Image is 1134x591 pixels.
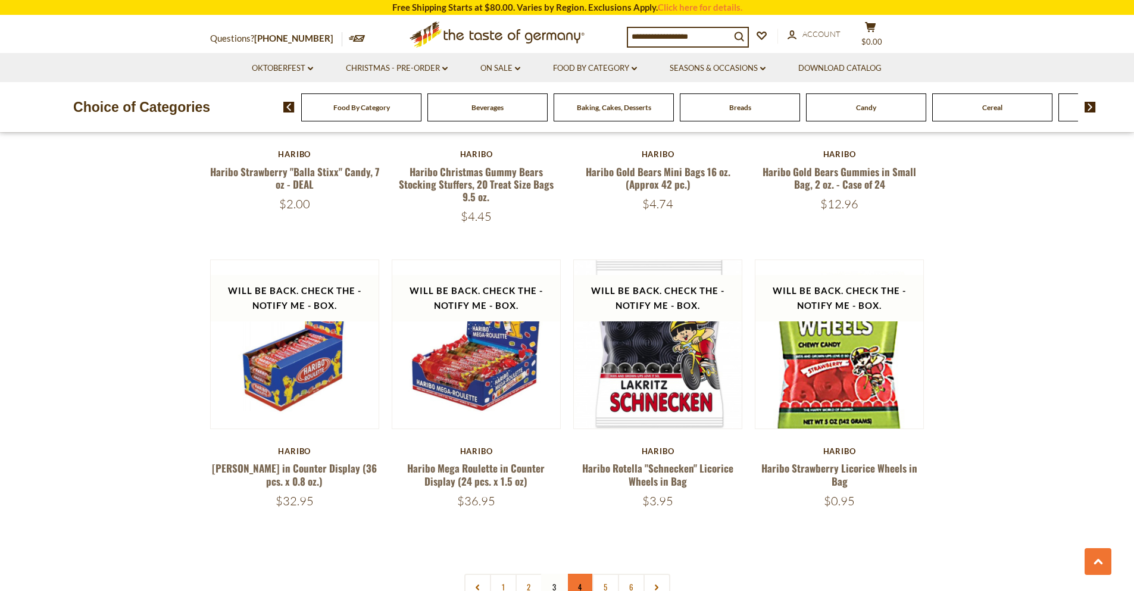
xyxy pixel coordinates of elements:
[853,21,889,51] button: $0.00
[755,149,924,159] div: Haribo
[642,196,673,211] span: $4.74
[573,446,743,456] div: Haribo
[392,260,561,429] img: Haribo
[210,164,379,192] a: Haribo Strawberry "Balla Stixx" Candy, 7 oz - DEAL
[573,149,743,159] div: Haribo
[346,62,448,75] a: Christmas - PRE-ORDER
[982,103,1002,112] a: Cereal
[658,2,742,12] a: Click here for details.
[480,62,520,75] a: On Sale
[457,493,495,508] span: $36.95
[254,33,333,43] a: [PHONE_NUMBER]
[210,31,342,46] p: Questions?
[211,260,379,429] img: Haribo
[755,446,924,456] div: Haribo
[407,461,545,488] a: Haribo Mega Roulette in Counter Display (24 pcs. x 1.5 oz)
[582,461,733,488] a: Haribo Rotella "Schnecken" Licorice Wheels in Bag
[399,164,554,205] a: Haribo Christmas Gummy Bears Stocking Stuffers, 20 Treat Size Bags 9.5 oz.
[670,62,766,75] a: Seasons & Occasions
[212,461,377,488] a: [PERSON_NAME] in Counter Display (36 pcs. x 0.8 oz.)
[210,446,380,456] div: Haribo
[1085,102,1096,112] img: next arrow
[856,103,876,112] a: Candy
[802,29,841,39] span: Account
[820,196,858,211] span: $12.96
[283,102,295,112] img: previous arrow
[642,493,673,508] span: $3.95
[574,260,742,429] img: Haribo
[471,103,504,112] a: Beverages
[461,209,492,224] span: $4.45
[553,62,637,75] a: Food By Category
[729,103,751,112] a: Breads
[798,62,882,75] a: Download Catalog
[252,62,313,75] a: Oktoberfest
[276,493,314,508] span: $32.95
[755,260,924,442] img: Haribo
[861,37,882,46] span: $0.00
[763,164,916,192] a: Haribo Gold Bears Gummies in Small Bag, 2 oz. - Case of 24
[586,164,730,192] a: Haribo Gold Bears Mini Bags 16 oz. (Approx 42 pc.)
[333,103,390,112] a: Food By Category
[824,493,855,508] span: $0.95
[761,461,917,488] a: Haribo Strawberry Licorice Wheels in Bag
[210,149,380,159] div: Haribo
[279,196,310,211] span: $2.00
[392,149,561,159] div: Haribo
[392,446,561,456] div: Haribo
[577,103,651,112] a: Baking, Cakes, Desserts
[788,28,841,41] a: Account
